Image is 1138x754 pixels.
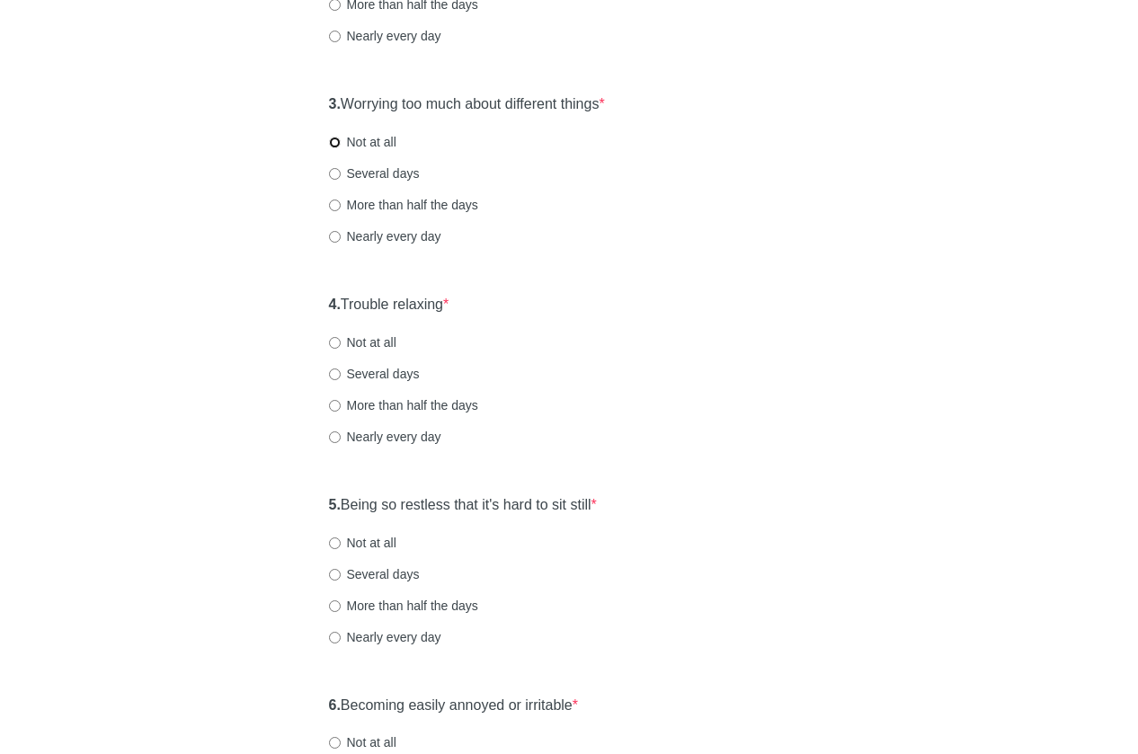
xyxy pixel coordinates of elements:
[329,31,341,42] input: Nearly every day
[329,628,441,646] label: Nearly every day
[329,495,597,516] label: Being so restless that it's hard to sit still
[329,200,341,211] input: More than half the days
[329,27,441,45] label: Nearly every day
[329,96,341,111] strong: 3.
[329,565,420,583] label: Several days
[329,94,605,115] label: Worrying too much about different things
[329,696,579,716] label: Becoming easily annoyed or irritable
[329,133,396,151] label: Not at all
[329,368,341,380] input: Several days
[329,295,449,315] label: Trouble relaxing
[329,632,341,643] input: Nearly every day
[329,231,341,243] input: Nearly every day
[329,597,478,615] label: More than half the days
[329,137,341,148] input: Not at all
[329,569,341,581] input: Several days
[329,396,478,414] label: More than half the days
[329,196,478,214] label: More than half the days
[329,737,341,749] input: Not at all
[329,537,341,549] input: Not at all
[329,428,441,446] label: Nearly every day
[329,227,441,245] label: Nearly every day
[329,333,396,351] label: Not at all
[329,337,341,349] input: Not at all
[329,733,396,751] label: Not at all
[329,534,396,552] label: Not at all
[329,164,420,182] label: Several days
[329,497,341,512] strong: 5.
[329,600,341,612] input: More than half the days
[329,400,341,412] input: More than half the days
[329,431,341,443] input: Nearly every day
[329,697,341,713] strong: 6.
[329,365,420,383] label: Several days
[329,297,341,312] strong: 4.
[329,168,341,180] input: Several days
